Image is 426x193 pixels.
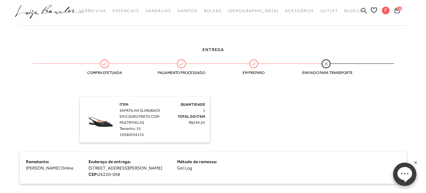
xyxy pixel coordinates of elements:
span: 26220-098 [98,172,120,177]
span: Sandálias [146,9,171,13]
span: Tamanho: 35 [120,126,141,131]
a: categoryNavScreenReaderText [285,5,314,17]
span: 1 [203,108,205,113]
span: [PERSON_NAME] Online [26,165,74,170]
span: Total do Item [178,114,205,119]
span: Verão Viva [79,9,106,13]
span: BLOG LB [344,9,363,13]
img: SAPATILHA SLINGBACK EM COURO PRETO COM MULTIFIVELAS [85,102,116,133]
span: Item [120,102,128,107]
span: Pagamento processado [158,70,205,75]
span: Enviado para transporte [302,70,350,75]
span: Gol Log [177,165,192,170]
span: [STREET_ADDRESS][PERSON_NAME] [88,165,162,170]
span: Quantidade [180,102,205,107]
button: 0 [393,7,402,16]
a: categoryNavScreenReaderText [146,5,171,17]
span: Sapatos [177,9,197,13]
span: 0 [397,6,402,11]
span: SAPATILHA SLINGBACK EM COURO PRETO COM MULTIFIVELAS [120,108,160,125]
span: Entrega [202,47,224,52]
a: categoryNavScreenReaderText [204,5,222,17]
span: Endereço de entrega: [88,159,131,164]
span: Essenciais [113,9,139,13]
span: F [382,7,390,14]
span: Bolsas [204,9,222,13]
a: categoryNavScreenReaderText [320,5,338,17]
a: categoryNavScreenReaderText [113,5,139,17]
button: F [379,6,393,16]
a: noSubCategoriesText [228,5,279,17]
span: Compra efetuada [81,70,128,75]
span: Remetente: [26,159,49,164]
a: BLOG LB [344,5,363,17]
span: R$299,95 [189,120,205,125]
span: [DEMOGRAPHIC_DATA] [228,9,279,13]
a: categoryNavScreenReaderText [79,5,106,17]
span: Acessórios [285,9,314,13]
span: Em preparo [230,70,278,75]
strong: CEP: [88,172,98,177]
span: Método de remessa: [177,159,217,164]
a: categoryNavScreenReaderText [177,5,197,17]
span: Outlet [320,9,338,13]
span: 10580294135 [120,132,144,137]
